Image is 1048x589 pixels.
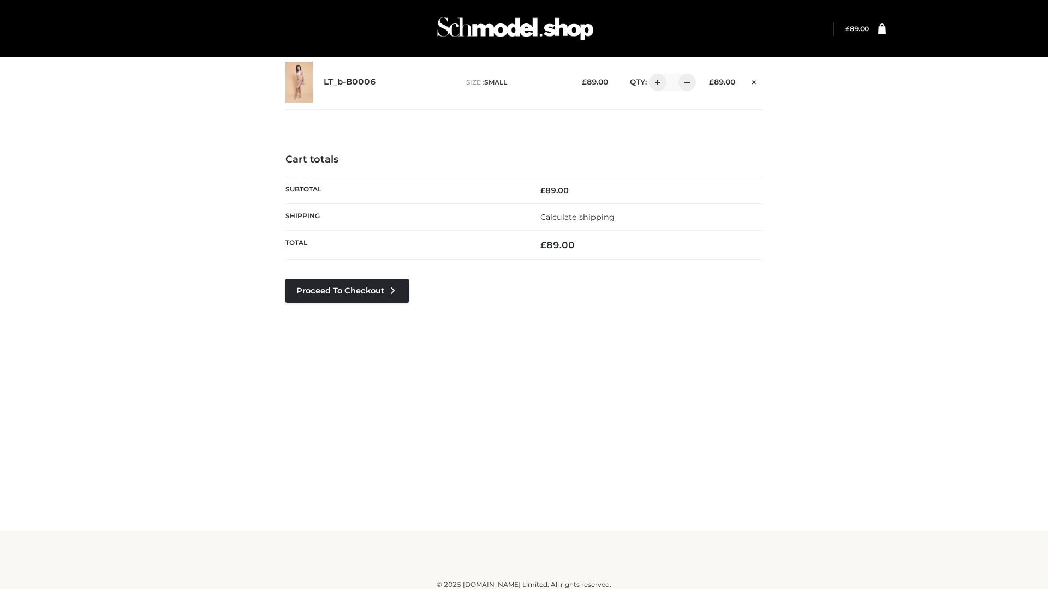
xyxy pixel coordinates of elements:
a: Proceed to Checkout [285,279,409,303]
bdi: 89.00 [540,239,575,250]
bdi: 89.00 [582,77,608,86]
th: Total [285,231,524,260]
th: Subtotal [285,177,524,203]
img: Schmodel Admin 964 [433,7,597,50]
bdi: 89.00 [845,25,869,33]
bdi: 89.00 [540,185,569,195]
th: Shipping [285,203,524,230]
a: Remove this item [746,74,763,88]
a: LT_b-B0006 [324,77,376,87]
a: Calculate shipping [540,212,615,222]
h4: Cart totals [285,154,763,166]
span: £ [709,77,714,86]
a: £89.00 [845,25,869,33]
span: £ [540,239,546,250]
div: QTY: [619,74,692,91]
bdi: 89.00 [709,77,735,86]
span: SMALL [484,78,507,86]
span: £ [582,77,587,86]
span: £ [845,25,850,33]
p: size : [466,77,565,87]
span: £ [540,185,545,195]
